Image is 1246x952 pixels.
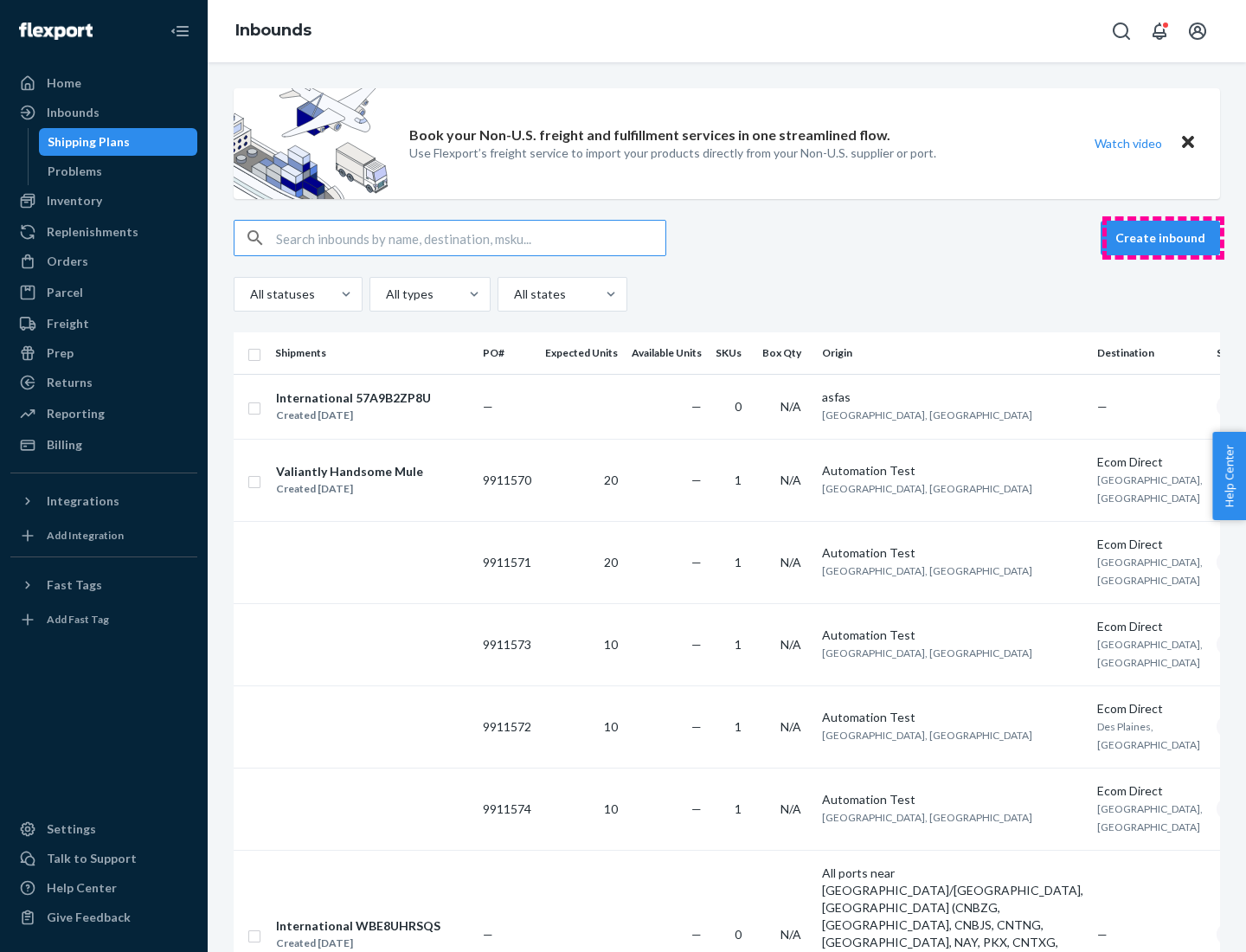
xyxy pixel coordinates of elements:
div: Automation Test [822,791,1083,808]
a: Reporting [10,400,197,428]
div: Home [47,74,81,92]
td: 9911571 [476,521,538,603]
th: Box Qty [755,332,815,374]
span: [GEOGRAPHIC_DATA], [GEOGRAPHIC_DATA] [1097,556,1203,587]
a: Inbounds [235,21,311,40]
a: Inbounds [10,99,197,126]
button: Help Center [1212,432,1246,520]
a: Add Fast Tag [10,606,197,634]
span: N/A [780,473,801,487]
div: Give Feedback [47,909,131,926]
p: Book your Non-U.S. freight and fulfillment services in one streamlined flow. [409,125,890,145]
button: Open account menu [1180,14,1215,48]
a: Inventory [10,187,197,215]
span: 20 [604,473,618,487]
span: 1 [735,555,742,569]
td: 9911570 [476,439,538,521]
input: Search inbounds by name, destination, msku... [276,221,665,255]
div: asfas [822,389,1083,406]
button: Fast Tags [10,571,197,599]
span: — [1097,927,1108,942]
img: Flexport logo [19,23,93,40]
div: Add Fast Tag [47,612,109,627]
div: Replenishments [47,223,138,241]
div: Valiantly Handsome Mule [276,463,423,480]
button: Open Search Box [1104,14,1139,48]
button: Create inbound [1101,221,1220,255]
th: Origin [815,332,1090,374]
p: Use Flexport’s freight service to import your products directly from your Non-U.S. supplier or port. [409,145,936,162]
button: Close [1177,131,1199,156]
span: [GEOGRAPHIC_DATA], [GEOGRAPHIC_DATA] [822,811,1032,824]
a: Freight [10,310,197,338]
div: Automation Test [822,709,1083,726]
button: Integrations [10,487,197,515]
span: 1 [735,473,742,487]
span: — [691,399,702,414]
a: Parcel [10,279,197,306]
div: Reporting [47,405,105,422]
div: Billing [47,436,82,453]
ol: breadcrumbs [222,6,325,56]
th: Shipments [268,332,476,374]
span: — [483,399,493,414]
div: Ecom Direct [1097,618,1203,635]
a: Settings [10,815,197,843]
td: 9911573 [476,603,538,685]
div: Created [DATE] [276,480,423,498]
div: Ecom Direct [1097,700,1203,717]
div: Shipping Plans [48,133,130,151]
button: Give Feedback [10,904,197,931]
span: — [483,927,493,942]
td: 9911574 [476,768,538,850]
td: 9911572 [476,685,538,768]
span: [GEOGRAPHIC_DATA], [GEOGRAPHIC_DATA] [1097,638,1203,669]
span: [GEOGRAPHIC_DATA], [GEOGRAPHIC_DATA] [822,408,1032,421]
div: International WBE8UHRSQS [276,917,440,935]
input: All types [384,286,386,303]
input: All states [512,286,514,303]
span: — [691,473,702,487]
div: Inventory [47,192,102,209]
div: Integrations [47,492,119,510]
th: Available Units [625,332,709,374]
th: Expected Units [538,332,625,374]
a: Problems [39,158,198,185]
div: Add Integration [47,528,124,543]
span: N/A [780,927,801,942]
span: 10 [604,801,618,816]
span: 10 [604,719,618,734]
span: [GEOGRAPHIC_DATA], [GEOGRAPHIC_DATA] [1097,802,1203,833]
div: Created [DATE] [276,935,440,952]
span: 1 [735,719,742,734]
input: All statuses [248,286,250,303]
span: 1 [735,801,742,816]
a: Shipping Plans [39,128,198,156]
th: PO# [476,332,538,374]
span: N/A [780,637,801,652]
a: Returns [10,369,197,396]
span: [GEOGRAPHIC_DATA], [GEOGRAPHIC_DATA] [822,564,1032,577]
button: Open notifications [1142,14,1177,48]
div: Freight [47,315,89,332]
span: — [691,555,702,569]
span: — [1097,399,1108,414]
span: 0 [735,399,742,414]
span: 20 [604,555,618,569]
div: Prep [47,344,74,362]
div: Ecom Direct [1097,453,1203,471]
span: — [691,927,702,942]
div: International 57A9B2ZP8U [276,389,431,407]
div: Parcel [47,284,83,301]
span: N/A [780,719,801,734]
span: — [691,719,702,734]
div: Automation Test [822,544,1083,562]
div: Talk to Support [47,850,137,867]
th: Destination [1090,332,1210,374]
span: 0 [735,927,742,942]
span: N/A [780,801,801,816]
a: Add Integration [10,522,197,550]
a: Replenishments [10,218,197,246]
div: Created [DATE] [276,407,431,424]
